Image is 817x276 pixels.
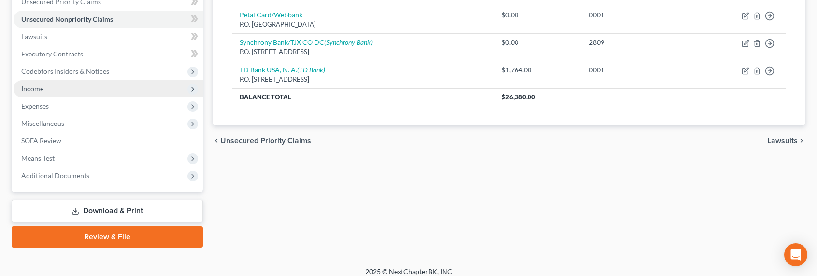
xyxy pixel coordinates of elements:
div: P.O. [STREET_ADDRESS] [240,47,487,56]
span: Income [21,84,43,93]
div: 0001 [589,10,686,20]
div: $0.00 [502,38,573,47]
div: 0001 [589,65,686,75]
div: P.O. [GEOGRAPHIC_DATA] [240,20,487,29]
i: (Synchrony Bank) [324,38,373,46]
a: Review & File [12,226,203,248]
span: Additional Documents [21,171,89,179]
div: $0.00 [502,10,573,20]
span: Expenses [21,102,49,110]
span: Means Test [21,154,55,162]
i: chevron_right [798,137,805,145]
button: chevron_left Unsecured Priority Claims [213,137,311,145]
div: 2809 [589,38,686,47]
div: Open Intercom Messenger [784,243,807,266]
a: Download & Print [12,200,203,222]
a: Lawsuits [14,28,203,45]
a: TD Bank USA, N. A.(TD Bank) [240,66,325,74]
button: Lawsuits chevron_right [767,137,805,145]
i: (TD Bank) [297,66,325,74]
th: Balance Total [232,88,494,106]
span: Codebtors Insiders & Notices [21,67,109,75]
span: Executory Contracts [21,50,83,58]
a: Executory Contracts [14,45,203,63]
div: P.O. [STREET_ADDRESS] [240,75,487,84]
span: Unsecured Priority Claims [220,137,311,145]
div: $1,764.00 [502,65,573,75]
span: Lawsuits [21,32,47,41]
span: Unsecured Nonpriority Claims [21,15,113,23]
a: Synchrony Bank/TJX CO DC(Synchrony Bank) [240,38,373,46]
a: Unsecured Nonpriority Claims [14,11,203,28]
i: chevron_left [213,137,220,145]
span: $26,380.00 [502,93,535,101]
a: SOFA Review [14,132,203,150]
a: Petal Card/Webbank [240,11,302,19]
span: Lawsuits [767,137,798,145]
span: Miscellaneous [21,119,64,127]
span: SOFA Review [21,137,61,145]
